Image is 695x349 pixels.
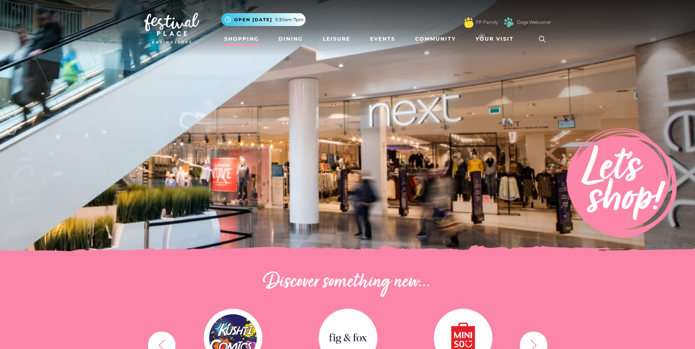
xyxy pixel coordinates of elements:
a: Community [412,32,459,46]
a: Your Visit [473,32,520,46]
a: Dining [276,32,306,46]
button: Open [DATE] 9.30am-7pm [221,13,306,26]
h2: Discover something new... [144,271,551,294]
span: Open [DATE] [234,16,272,23]
a: Events [367,32,398,46]
span: Your Visit [476,35,514,43]
a: Leisure [320,32,353,46]
img: Festival Place Logo [144,13,199,44]
span: 9.30am-7pm [275,16,304,23]
a: Dogs Welcome! [517,19,551,26]
a: Shopping [221,32,262,46]
a: FP Family [476,19,498,26]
